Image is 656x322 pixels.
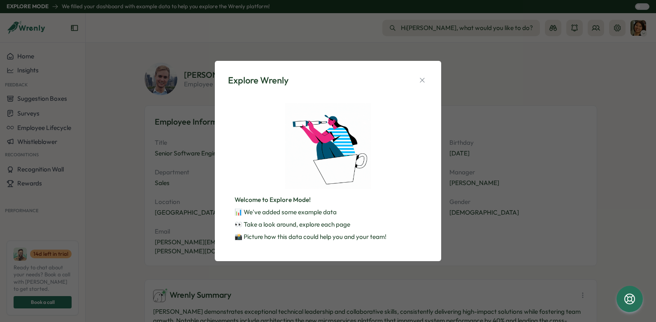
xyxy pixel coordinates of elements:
[235,195,421,204] p: Welcome to Explore Mode!
[235,232,421,241] p: 📸 Picture how this data could help you and your team!
[235,220,421,229] p: 👀 Take a look around, explore each page
[228,74,288,87] div: Explore Wrenly
[285,103,371,189] img: Explore Wrenly
[235,208,421,217] p: 📊 We've added some example data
